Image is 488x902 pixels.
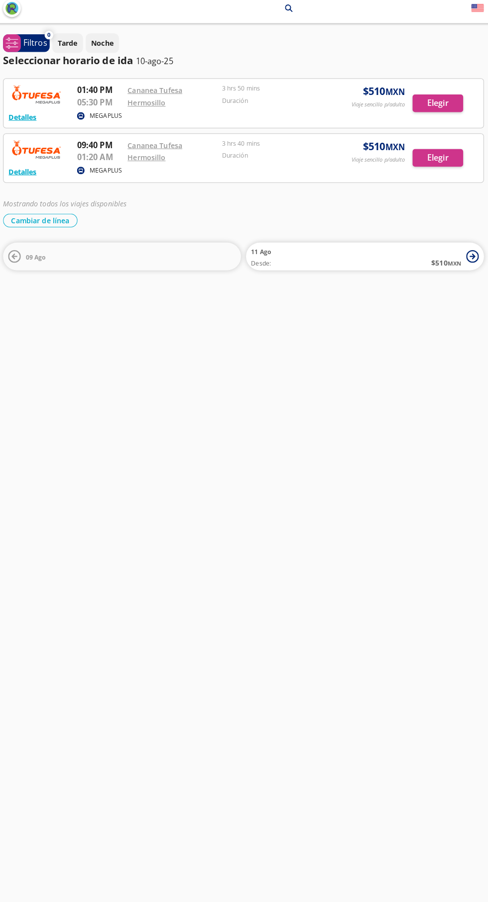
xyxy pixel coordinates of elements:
a: Cananea Tufesa [130,145,184,155]
button: Detalles [13,171,40,181]
button: English [468,9,481,21]
a: Cananea Tufesa [130,91,184,100]
span: $ 510 [429,260,458,271]
span: 0 [51,37,54,46]
span: 11 Ago [251,251,271,259]
button: Tarde [56,40,86,59]
button: 0Filtros [7,41,53,58]
p: MEGAPLUS [93,116,124,125]
span: 09 Ago [30,256,49,265]
em: Mostrando todos los viajes disponibles [7,202,129,212]
a: Hermosillo [130,103,167,113]
p: 10-ago-25 [138,61,175,73]
p: Cananea [198,10,228,20]
p: Seleccionar horario de ida [7,59,135,74]
button: Noche [89,40,122,59]
a: Hermosillo [130,157,167,167]
p: Noche [94,44,116,55]
span: Desde: [251,262,271,271]
button: back [7,6,25,24]
p: MEGAPLUS [93,171,124,180]
button: 11 AgoDesde:$510MXN [246,246,481,273]
p: Hermosillo [240,10,277,20]
p: Tarde [61,44,81,55]
button: Cambiar de línea [7,217,81,231]
button: 09 Ago [7,246,242,273]
button: Detalles [13,117,40,127]
p: Filtros [27,43,51,55]
small: MXN [445,262,458,270]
